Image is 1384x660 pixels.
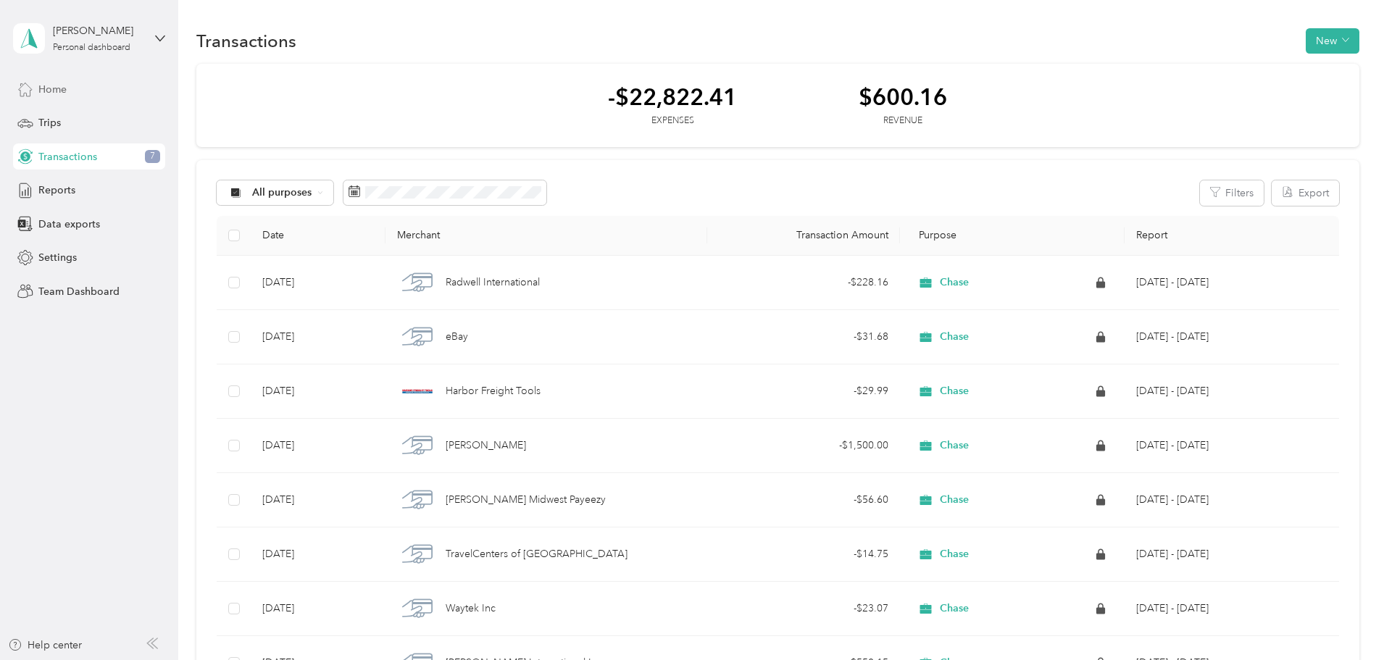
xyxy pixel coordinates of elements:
div: - $14.75 [719,546,888,562]
span: Chase [940,330,969,343]
div: $600.16 [859,84,947,109]
th: Report [1125,216,1339,256]
div: -$22,822.41 [608,84,737,109]
td: Aug 18 - 24, 2025 [1125,582,1339,636]
div: - $29.99 [719,383,888,399]
td: [DATE] [251,256,385,310]
td: [DATE] [251,582,385,636]
th: Transaction Amount [707,216,900,256]
span: All purposes [252,188,312,198]
span: Waytek Inc [446,601,496,617]
img: Kevin Mccullough [402,430,433,461]
td: Aug 18 - 24, 2025 [1125,527,1339,582]
span: Chase [940,548,969,561]
div: Personal dashboard [53,43,130,52]
span: Chase [940,602,969,615]
td: [DATE] [251,364,385,419]
button: New [1306,28,1359,54]
div: - $31.68 [719,329,888,345]
th: Merchant [385,216,706,256]
span: 7 [145,150,160,163]
img: TravelCenters of America [402,539,433,569]
td: [DATE] [251,310,385,364]
img: eBay [402,322,433,352]
button: Help center [8,638,82,653]
div: - $56.60 [719,492,888,508]
span: [PERSON_NAME] Midwest Payeezy [446,492,606,508]
td: Aug 18 - 24, 2025 [1125,473,1339,527]
span: Home [38,82,67,97]
span: TravelCenters of [GEOGRAPHIC_DATA] [446,546,628,562]
td: [DATE] [251,527,385,582]
span: Settings [38,250,77,265]
td: Aug 25 - 31, 2025 [1125,364,1339,419]
td: Aug 25 - 31, 2025 [1125,419,1339,473]
td: Aug 25 - 31, 2025 [1125,310,1339,364]
div: [PERSON_NAME] [53,23,143,38]
span: Team Dashboard [38,284,120,299]
span: Data exports [38,217,100,232]
span: Trips [38,115,61,130]
span: Radwell International [446,275,540,291]
span: Chase [940,276,969,289]
span: Chase [940,385,969,398]
span: eBay [446,329,468,345]
div: Expenses [608,114,737,128]
div: Revenue [859,114,947,128]
img: Waytek Inc [402,593,433,624]
div: - $228.16 [719,275,888,291]
img: Harbor Freight Tools [402,376,433,406]
td: Aug 25 - 31, 2025 [1125,256,1339,310]
span: Reports [38,183,75,198]
th: Date [251,216,385,256]
span: Chase [940,493,969,506]
td: [DATE] [251,419,385,473]
button: Export [1272,180,1339,206]
span: Purpose [912,229,957,241]
span: Harbor Freight Tools [446,383,541,399]
img: Radwell International [402,267,433,298]
img: Kimball Midwest Payeezy [402,485,433,515]
span: Transactions [38,149,97,164]
div: - $1,500.00 [719,438,888,454]
button: Filters [1200,180,1264,206]
span: [PERSON_NAME] [446,438,526,454]
h1: Transactions [196,33,296,49]
td: [DATE] [251,473,385,527]
span: Chase [940,439,969,452]
iframe: Everlance-gr Chat Button Frame [1303,579,1384,660]
div: - $23.07 [719,601,888,617]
